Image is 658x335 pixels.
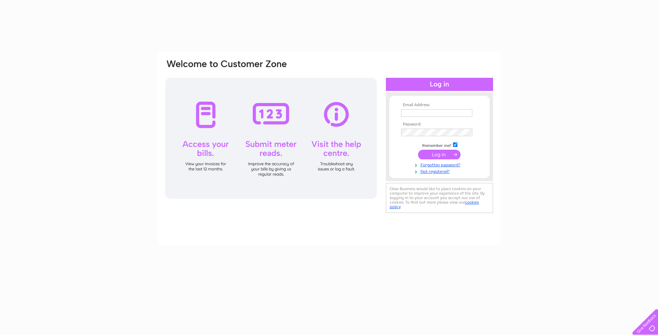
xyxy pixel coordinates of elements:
[399,103,480,108] th: Email Address:
[399,122,480,127] th: Password:
[401,168,480,174] a: Not registered?
[418,150,461,159] input: Submit
[401,161,480,168] a: Forgotten password?
[390,200,479,209] a: cookies policy
[399,141,480,148] td: Remember me?
[386,183,493,213] div: Clear Business would like to place cookies on your computer to improve your experience of the sit...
